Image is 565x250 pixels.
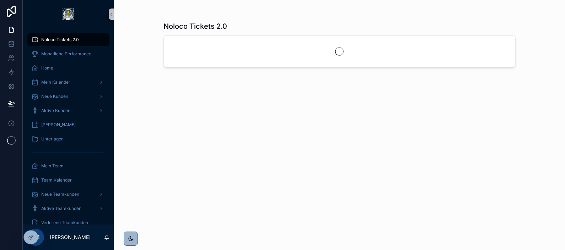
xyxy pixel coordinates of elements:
a: Mein Team [27,160,109,172]
img: App logo [63,9,74,20]
span: Unterlagen [41,136,64,142]
a: Neue Teamkunden [27,188,109,201]
span: Home [41,65,53,71]
a: Aktive Teamkunden [27,202,109,215]
span: [PERSON_NAME] [41,122,76,128]
a: Mein Kalender [27,76,109,89]
span: Mein Team [41,163,64,169]
h1: Noloco Tickets 2.0 [163,21,227,31]
a: Verlorene Teamkunden [27,216,109,229]
span: Verlorene Teamkunden [41,220,88,226]
a: Team Kalender [27,174,109,187]
span: Aktive Kunden [41,108,70,113]
span: Aktive Teamkunden [41,206,81,211]
a: Home [27,62,109,74]
div: scrollable content [23,28,114,224]
span: Mein Kalender [41,79,70,85]
a: Noloco Tickets 2.0 [27,33,109,46]
span: Neue Kunden [41,94,68,99]
span: Noloco Tickets 2.0 [41,37,79,43]
span: Team Kalender [41,177,72,183]
p: [PERSON_NAME] [50,234,91,241]
a: Aktive Kunden [27,104,109,117]
span: Monatliche Performance [41,51,91,57]
span: Neue Teamkunden [41,191,79,197]
a: Neue Kunden [27,90,109,103]
a: Unterlagen [27,133,109,145]
a: [PERSON_NAME] [27,118,109,131]
a: Monatliche Performance [27,48,109,60]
